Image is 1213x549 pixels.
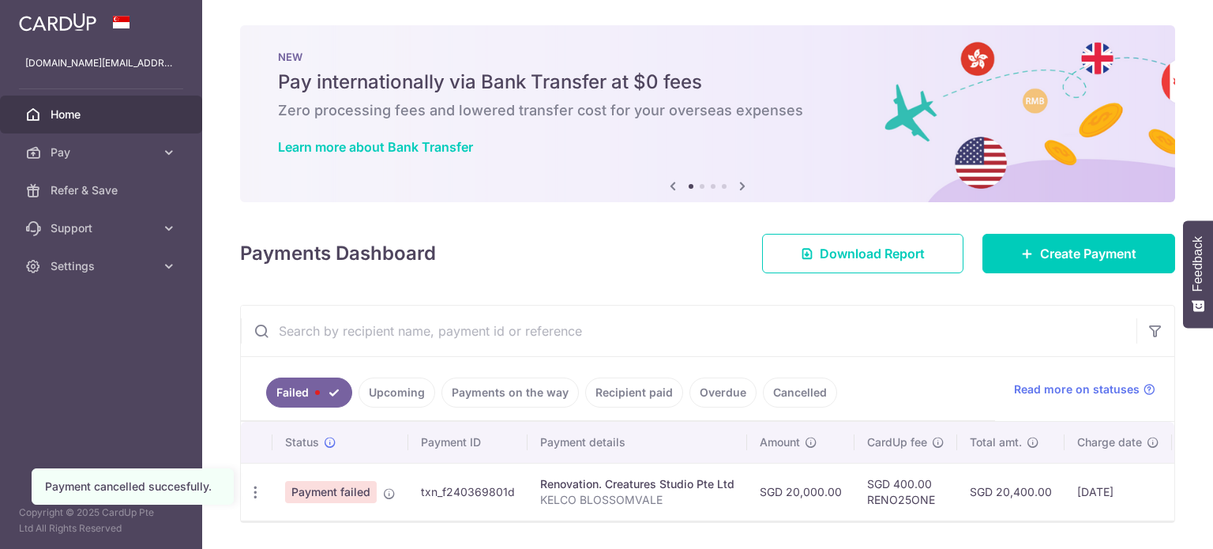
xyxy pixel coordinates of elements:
[1183,220,1213,328] button: Feedback - Show survey
[763,378,837,408] a: Cancelled
[820,244,925,263] span: Download Report
[854,463,957,521] td: SGD 400.00 RENO25ONE
[1014,382,1140,397] span: Read more on statuses
[540,476,734,492] div: Renovation. Creatures Studio Pte Ltd
[240,239,436,268] h4: Payments Dashboard
[278,101,1137,120] h6: Zero processing fees and lowered transfer cost for your overseas expenses
[266,378,352,408] a: Failed
[540,492,734,508] p: KELCO BLOSSOMVALE
[51,107,155,122] span: Home
[25,55,177,71] p: [DOMAIN_NAME][EMAIL_ADDRESS][DOMAIN_NAME]
[867,434,927,450] span: CardUp fee
[359,378,435,408] a: Upcoming
[51,145,155,160] span: Pay
[1077,434,1142,450] span: Charge date
[1040,244,1136,263] span: Create Payment
[408,422,528,463] th: Payment ID
[970,434,1022,450] span: Total amt.
[528,422,747,463] th: Payment details
[51,220,155,236] span: Support
[1065,463,1172,521] td: [DATE]
[760,434,800,450] span: Amount
[1014,382,1155,397] a: Read more on statuses
[747,463,854,521] td: SGD 20,000.00
[19,13,96,32] img: CardUp
[982,234,1175,273] a: Create Payment
[585,378,683,408] a: Recipient paid
[51,258,155,274] span: Settings
[1112,502,1197,541] iframe: Opens a widget where you can find more information
[285,434,319,450] span: Status
[51,182,155,198] span: Refer & Save
[241,306,1136,356] input: Search by recipient name, payment id or reference
[278,139,473,155] a: Learn more about Bank Transfer
[689,378,757,408] a: Overdue
[441,378,579,408] a: Payments on the way
[1191,236,1205,291] span: Feedback
[957,463,1065,521] td: SGD 20,400.00
[45,479,220,494] div: Payment cancelled succesfully.
[762,234,963,273] a: Download Report
[278,70,1137,95] h5: Pay internationally via Bank Transfer at $0 fees
[408,463,528,521] td: txn_f240369801d
[285,481,377,503] span: Payment failed
[240,25,1175,202] img: Bank transfer banner
[278,51,1137,63] p: NEW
